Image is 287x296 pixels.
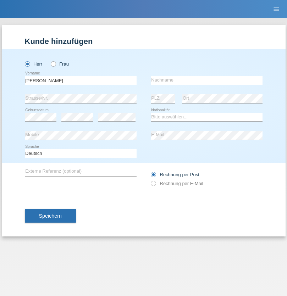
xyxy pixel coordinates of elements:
[39,213,62,219] span: Speichern
[51,61,55,66] input: Frau
[25,209,76,223] button: Speichern
[151,172,199,177] label: Rechnung per Post
[151,181,203,186] label: Rechnung per E-Mail
[273,6,280,13] i: menu
[51,61,69,67] label: Frau
[269,7,283,11] a: menu
[25,61,43,67] label: Herr
[25,61,29,66] input: Herr
[151,181,155,190] input: Rechnung per E-Mail
[25,37,263,46] h1: Kunde hinzufügen
[151,172,155,181] input: Rechnung per Post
